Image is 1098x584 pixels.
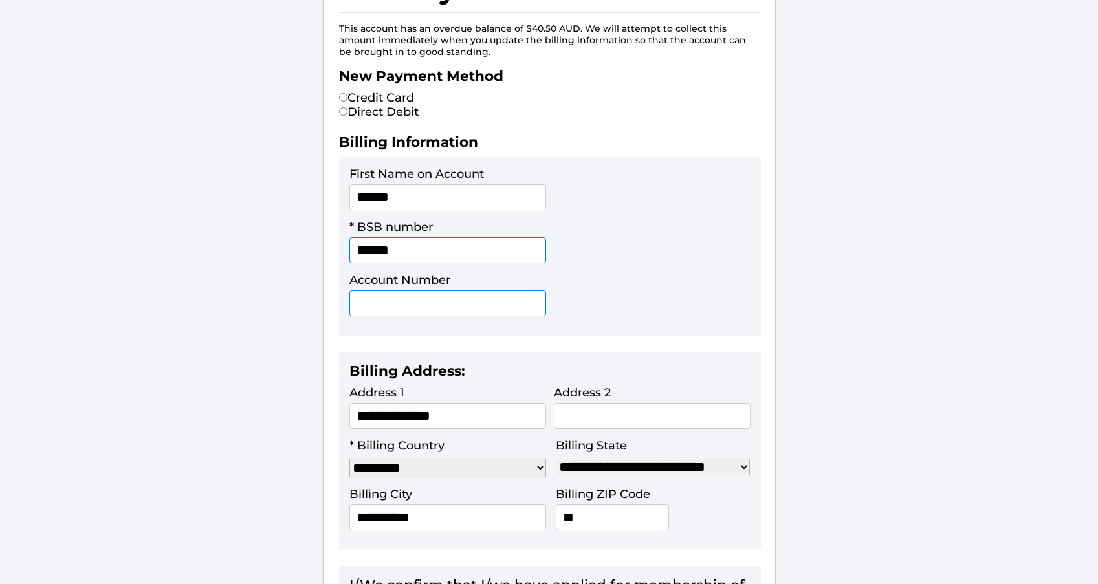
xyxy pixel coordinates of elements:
[556,487,650,501] label: Billing ZIP Code
[349,273,450,287] label: Account Number
[349,438,445,453] label: * Billing Country
[339,105,419,119] label: Direct Debit
[339,107,347,116] input: Direct Debit
[349,167,484,181] label: First Name on Account
[339,93,347,102] input: Credit Card
[349,220,433,234] label: * BSB number
[339,23,760,58] p: This account has an overdue balance of $40.50 AUD. We will attempt to collect this amount immedia...
[339,91,414,105] label: Credit Card
[349,487,412,501] label: Billing City
[339,67,760,91] h2: New Payment Method
[349,362,751,385] h2: Billing Address:
[339,133,760,157] h2: Billing Information
[556,438,627,453] label: Billing State
[349,385,404,400] label: Address 1
[554,385,611,400] label: Address 2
